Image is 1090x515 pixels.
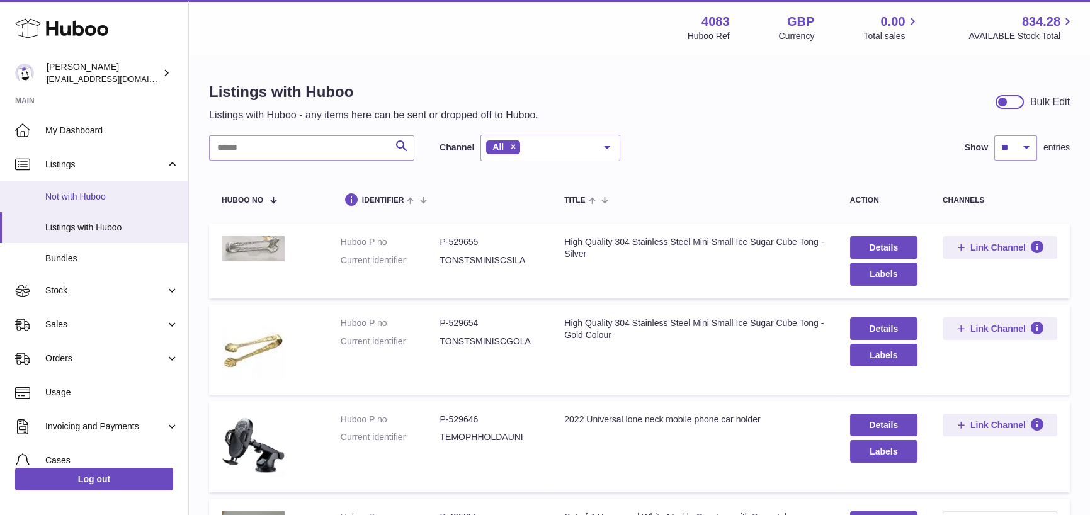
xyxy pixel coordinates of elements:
span: Sales [45,319,166,331]
dt: Current identifier [341,431,440,443]
div: High Quality 304 Stainless Steel Mini Small Ice Sugar Cube Tong - Gold Colour [564,317,825,341]
div: [PERSON_NAME] [47,61,160,85]
span: Listings [45,159,166,171]
span: Link Channel [970,419,1026,431]
strong: GBP [787,13,814,30]
a: Details [850,414,917,436]
a: Log out [15,468,173,490]
div: channels [943,196,1057,205]
span: All [492,142,504,152]
dd: P-529654 [440,317,539,329]
span: Orders [45,353,166,365]
div: Currency [779,30,815,42]
button: Link Channel [943,414,1057,436]
dd: TEMOPHHOLDAUNI [440,431,539,443]
label: Show [965,142,988,154]
span: Stock [45,285,166,297]
span: My Dashboard [45,125,179,137]
p: Listings with Huboo - any items here can be sent or dropped off to Huboo. [209,108,538,122]
span: entries [1043,142,1070,154]
img: internalAdmin-4083@internal.huboo.com [15,64,34,82]
div: Huboo Ref [688,30,730,42]
div: action [850,196,917,205]
button: Labels [850,344,917,366]
dt: Huboo P no [341,236,440,248]
img: High Quality 304 Stainless Steel Mini Small Ice Sugar Cube Tong - Silver [222,236,285,261]
img: 2022 Universal lone neck mobile phone car holder [222,414,285,477]
dd: TONSTSMINISCGOLA [440,336,539,348]
button: Labels [850,440,917,463]
span: AVAILABLE Stock Total [968,30,1075,42]
span: identifier [362,196,404,205]
button: Link Channel [943,236,1057,259]
a: 834.28 AVAILABLE Stock Total [968,13,1075,42]
label: Channel [440,142,474,154]
span: Usage [45,387,179,399]
dd: P-529646 [440,414,539,426]
div: Bulk Edit [1030,95,1070,109]
dt: Current identifier [341,254,440,266]
span: Huboo no [222,196,263,205]
strong: 4083 [701,13,730,30]
span: title [564,196,585,205]
dt: Huboo P no [341,414,440,426]
dd: P-529655 [440,236,539,248]
span: Bundles [45,252,179,264]
span: Total sales [863,30,919,42]
span: Cases [45,455,179,467]
span: [EMAIL_ADDRESS][DOMAIN_NAME] [47,74,185,84]
div: 2022 Universal lone neck mobile phone car holder [564,414,825,426]
dd: TONSTSMINISCSILA [440,254,539,266]
dt: Current identifier [341,336,440,348]
dt: Huboo P no [341,317,440,329]
span: Invoicing and Payments [45,421,166,433]
span: Listings with Huboo [45,222,179,234]
button: Link Channel [943,317,1057,340]
span: 834.28 [1022,13,1060,30]
h1: Listings with Huboo [209,82,538,102]
span: Link Channel [970,242,1026,253]
span: 0.00 [881,13,905,30]
a: 0.00 Total sales [863,13,919,42]
button: Labels [850,263,917,285]
img: High Quality 304 Stainless Steel Mini Small Ice Sugar Cube Tong - Gold Colour [222,317,285,379]
a: Details [850,317,917,340]
span: Not with Huboo [45,191,179,203]
a: Details [850,236,917,259]
div: High Quality 304 Stainless Steel Mini Small Ice Sugar Cube Tong - Silver [564,236,825,260]
span: Link Channel [970,323,1026,334]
